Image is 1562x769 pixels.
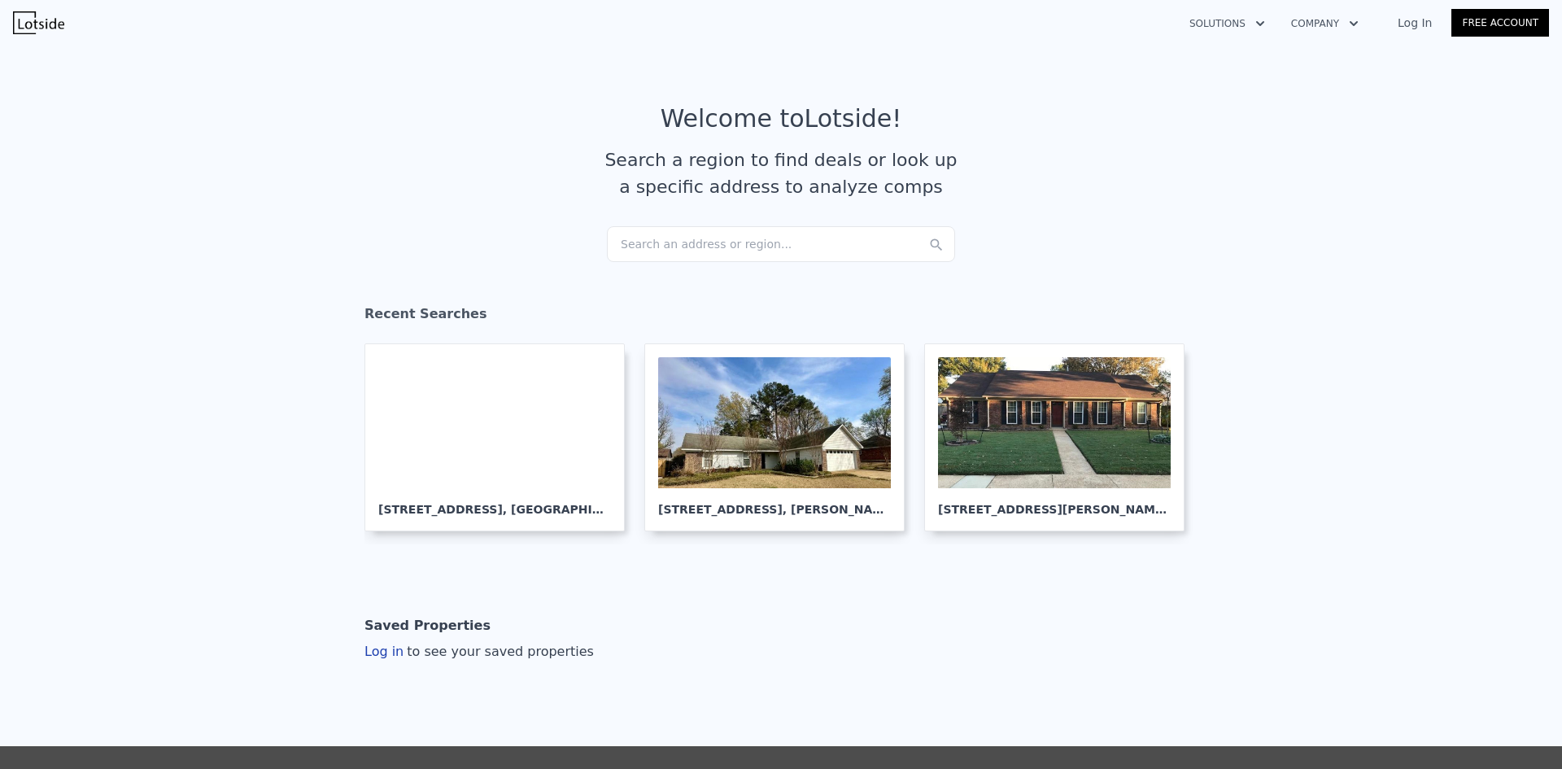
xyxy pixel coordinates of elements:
span: to see your saved properties [404,644,594,659]
button: Company [1278,9,1372,38]
a: [STREET_ADDRESS], [GEOGRAPHIC_DATA] [364,343,638,531]
a: [STREET_ADDRESS][PERSON_NAME], [PERSON_NAME] [924,343,1198,531]
div: Search an address or region... [607,226,955,262]
div: [STREET_ADDRESS] , [PERSON_NAME] [658,488,891,518]
div: Welcome to Lotside ! [661,104,902,133]
div: Recent Searches [364,291,1198,343]
div: [STREET_ADDRESS] , [GEOGRAPHIC_DATA] [378,488,611,518]
button: Solutions [1176,9,1278,38]
div: [STREET_ADDRESS][PERSON_NAME] , [PERSON_NAME] [938,488,1171,518]
a: Log In [1378,15,1451,31]
a: [STREET_ADDRESS], [PERSON_NAME] [644,343,918,531]
div: Log in [364,642,594,662]
a: Free Account [1451,9,1549,37]
img: Lotside [13,11,64,34]
div: Search a region to find deals or look up a specific address to analyze comps [599,146,963,200]
div: Saved Properties [364,610,491,642]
